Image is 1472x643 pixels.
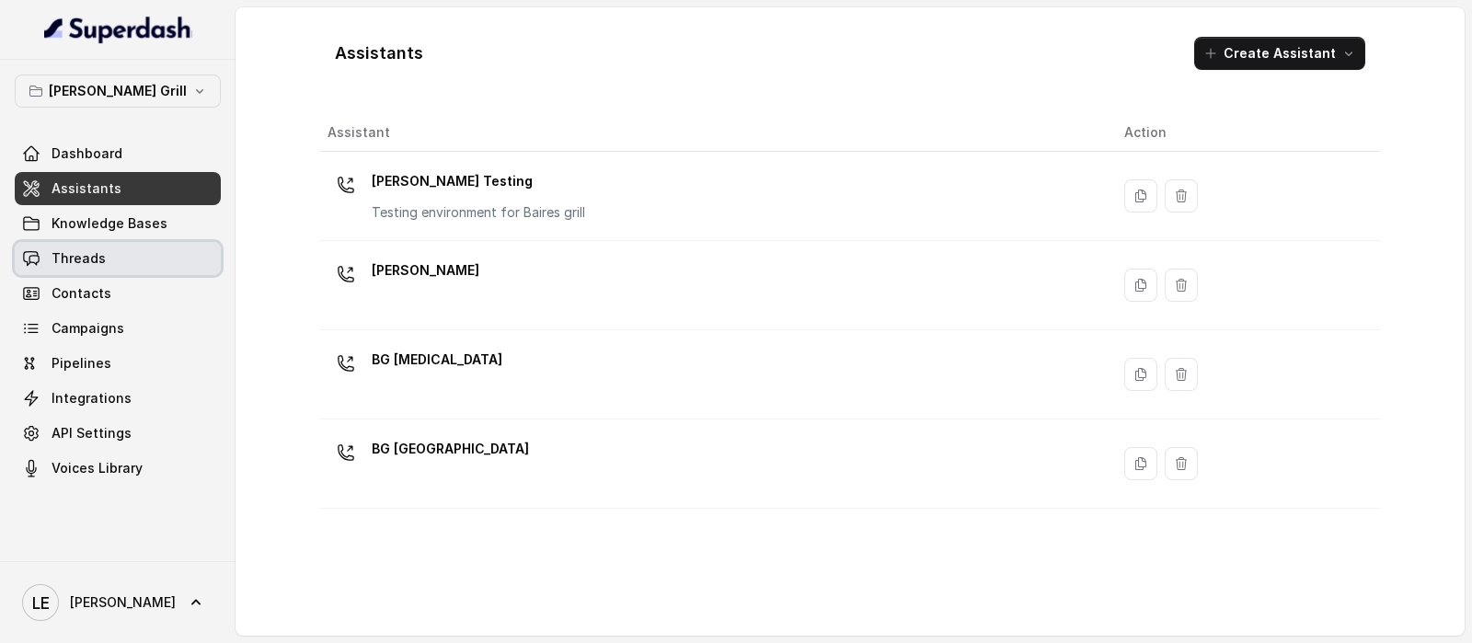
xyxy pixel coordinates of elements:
span: Integrations [52,389,132,408]
span: Pipelines [52,354,111,373]
span: Knowledge Bases [52,214,167,233]
p: [PERSON_NAME] [372,256,479,285]
button: Create Assistant [1194,37,1365,70]
a: Integrations [15,382,221,415]
p: BG [MEDICAL_DATA] [372,345,502,374]
th: Action [1110,114,1380,152]
span: Campaigns [52,319,124,338]
a: API Settings [15,417,221,450]
p: BG [GEOGRAPHIC_DATA] [372,434,529,464]
button: [PERSON_NAME] Grill [15,75,221,108]
a: [PERSON_NAME] [15,577,221,628]
a: Contacts [15,277,221,310]
a: Knowledge Bases [15,207,221,240]
a: Assistants [15,172,221,205]
th: Assistant [320,114,1110,152]
a: Dashboard [15,137,221,170]
span: API Settings [52,424,132,442]
span: Assistants [52,179,121,198]
span: [PERSON_NAME] [70,593,176,612]
img: light.svg [44,15,192,44]
a: Threads [15,242,221,275]
span: Contacts [52,284,111,303]
p: [PERSON_NAME] Grill [49,80,187,102]
h1: Assistants [335,39,423,68]
span: Voices Library [52,459,143,477]
text: LE [32,593,50,613]
span: Threads [52,249,106,268]
a: Pipelines [15,347,221,380]
p: Testing environment for Baires grill [372,203,585,222]
p: [PERSON_NAME] Testing [372,166,585,196]
a: Voices Library [15,452,221,485]
span: Dashboard [52,144,122,163]
a: Campaigns [15,312,221,345]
